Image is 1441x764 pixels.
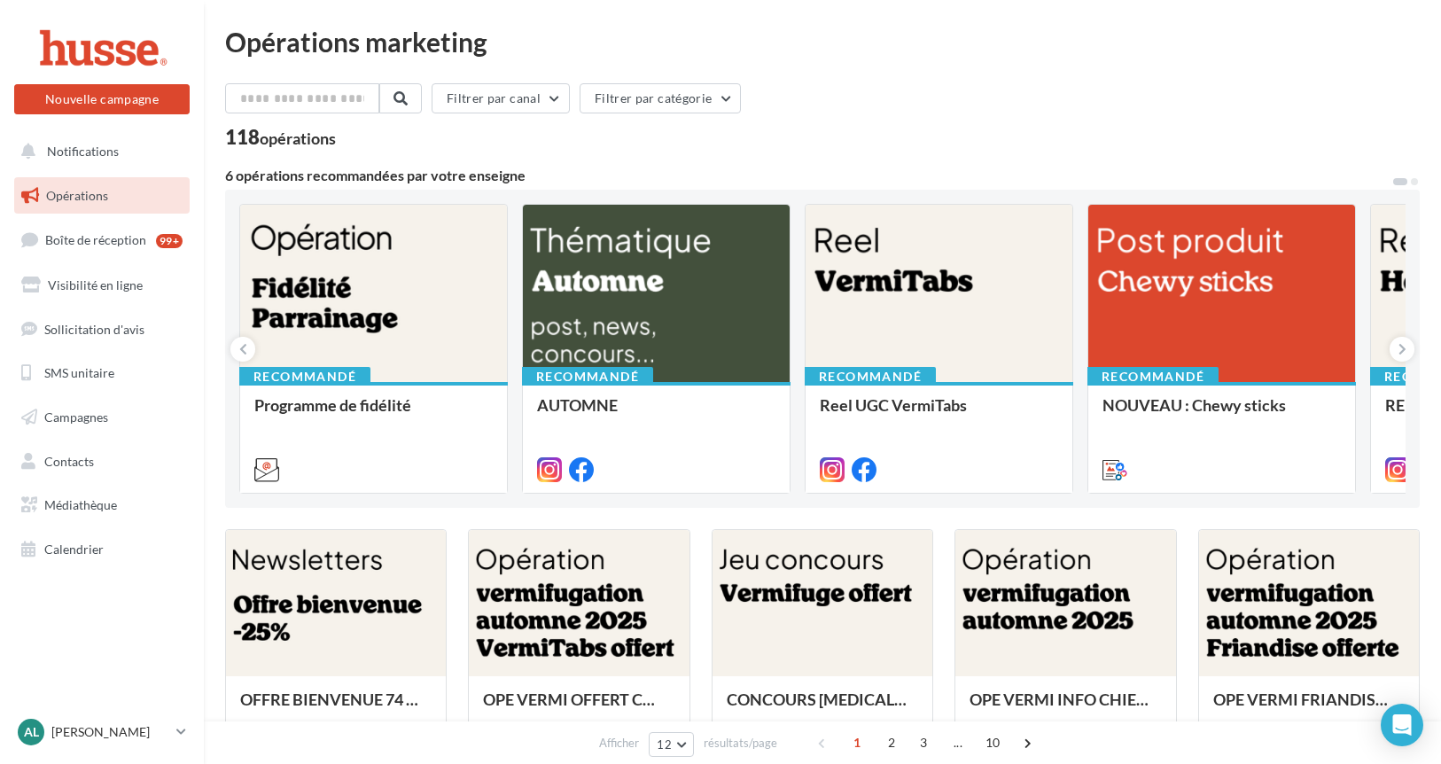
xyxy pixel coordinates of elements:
[1102,396,1341,432] div: NOUVEAU : Chewy sticks
[14,84,190,114] button: Nouvelle campagne
[44,454,94,469] span: Contacts
[432,83,570,113] button: Filtrer par canal
[978,729,1008,757] span: 10
[11,133,186,170] button: Notifications
[24,723,39,741] span: Al
[260,130,336,146] div: opérations
[44,542,104,557] span: Calendrier
[649,732,694,757] button: 12
[11,399,193,436] a: Campagnes
[1213,690,1405,726] div: OPE VERMI FRIANDISE OFFERTE CHIEN CHAT AUTOMNE
[944,729,972,757] span: ...
[156,234,183,248] div: 99+
[820,396,1058,432] div: Reel UGC VermiTabs
[239,367,370,386] div: Recommandé
[225,28,1420,55] div: Opérations marketing
[240,690,432,726] div: OFFRE BIENVENUE 74 AURELIE
[48,277,143,292] span: Visibilité en ligne
[727,690,918,726] div: CONCOURS [MEDICAL_DATA] OFFERT AUTOMNE 2025
[909,729,938,757] span: 3
[11,177,193,214] a: Opérations
[483,690,674,726] div: OPE VERMI OFFERT CHIEN CHAT AUTOMNE
[11,531,193,568] a: Calendrier
[11,267,193,304] a: Visibilité en ligne
[1087,367,1219,386] div: Recommandé
[11,443,193,480] a: Contacts
[11,221,193,259] a: Boîte de réception99+
[225,128,336,147] div: 118
[51,723,169,741] p: [PERSON_NAME]
[1381,704,1423,746] div: Open Intercom Messenger
[580,83,741,113] button: Filtrer par catégorie
[45,232,146,247] span: Boîte de réception
[46,188,108,203] span: Opérations
[877,729,906,757] span: 2
[599,735,639,752] span: Afficher
[44,497,117,512] span: Médiathèque
[254,396,493,432] div: Programme de fidélité
[843,729,871,757] span: 1
[11,355,193,392] a: SMS unitaire
[970,690,1161,726] div: OPE VERMI INFO CHIEN CHAT AUTOMNE
[522,367,653,386] div: Recommandé
[47,144,119,159] span: Notifications
[537,396,775,414] div: AUTOMNE
[805,367,936,386] div: Recommandé
[704,735,777,752] span: résultats/page
[14,715,190,749] a: Al [PERSON_NAME]
[11,311,193,348] a: Sollicitation d'avis
[44,365,114,380] span: SMS unitaire
[225,168,1391,183] div: 6 opérations recommandées par votre enseigne
[11,487,193,524] a: Médiathèque
[44,409,108,425] span: Campagnes
[657,737,672,752] span: 12
[44,321,144,336] span: Sollicitation d'avis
